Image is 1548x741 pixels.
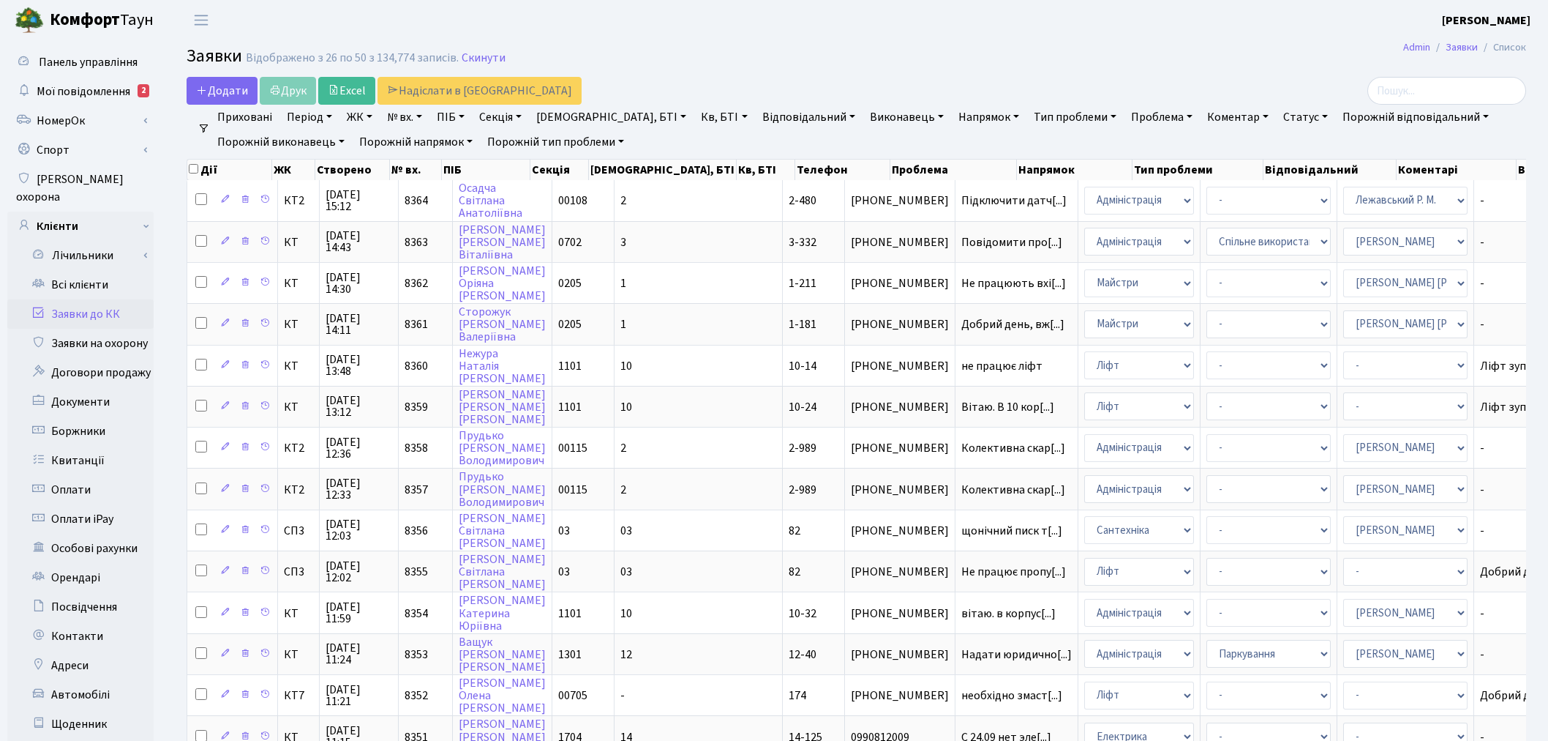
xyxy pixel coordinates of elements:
[39,54,138,70] span: Панель управління
[281,105,338,130] a: Період
[789,606,816,622] span: 10-32
[961,234,1062,250] span: Повідомити про[...]
[756,105,861,130] a: Відповідальний
[284,525,313,537] span: СП3
[7,475,154,504] a: Оплати
[851,649,949,660] span: [PHONE_NUMBER]
[558,688,587,704] span: 00705
[326,395,392,418] span: [DATE] 13:12
[620,316,626,332] span: 1
[284,195,313,206] span: КТ2
[1442,12,1530,29] a: [PERSON_NAME]
[326,560,392,584] span: [DATE] 12:02
[459,634,546,675] a: Ващук[PERSON_NAME][PERSON_NAME]
[961,564,1066,580] span: Не працює пропу[...]
[211,130,350,154] a: Порожній виконавець
[961,360,1072,372] span: не працює ліфт
[481,130,630,154] a: Порожній тип проблеми
[459,675,546,716] a: [PERSON_NAME]Олена[PERSON_NAME]
[789,564,800,580] span: 82
[326,601,392,625] span: [DATE] 11:59
[326,518,392,542] span: [DATE] 12:03
[961,482,1065,498] span: Колективна скар[...]
[558,275,582,291] span: 0205
[620,275,626,291] span: 1
[953,105,1025,130] a: Напрямок
[246,51,459,65] div: Відображено з 26 по 50 з 134,774 записів.
[37,83,130,100] span: Мої повідомлення
[620,523,632,539] span: 03
[1125,105,1198,130] a: Проблема
[284,319,313,330] span: КТ
[851,442,949,454] span: [PHONE_NUMBER]
[1201,105,1274,130] a: Коментар
[405,440,428,456] span: 8358
[405,523,428,539] span: 8356
[789,647,816,663] span: 12-40
[459,428,546,469] a: Прудько[PERSON_NAME]Володимирович
[1337,105,1495,130] a: Порожній відповідальний
[1397,160,1517,180] th: Коментарі
[851,319,949,330] span: [PHONE_NUMBER]
[405,234,428,250] span: 8363
[459,510,546,551] a: [PERSON_NAME]Світлана[PERSON_NAME]
[620,193,626,209] span: 2
[284,237,313,248] span: КТ
[961,440,1065,456] span: Колективна скар[...]
[961,193,1067,209] span: Підключити датч[...]
[961,523,1062,539] span: щонічний писк т[...]
[7,710,154,739] a: Щоденник
[890,160,1017,180] th: Проблема
[326,354,392,377] span: [DATE] 13:48
[558,564,570,580] span: 03
[1277,105,1334,130] a: Статус
[7,270,154,299] a: Всі клієнти
[1367,77,1526,105] input: Пошук...
[284,278,313,289] span: КТ
[459,593,546,634] a: [PERSON_NAME]КатеринаЮріївна
[1381,32,1548,63] nav: breadcrumb
[7,358,154,387] a: Договори продажу
[7,387,154,417] a: Документи
[851,566,949,578] span: [PHONE_NUMBER]
[272,160,315,180] th: ЖК
[558,523,570,539] span: 03
[326,189,392,212] span: [DATE] 15:12
[1132,160,1263,180] th: Тип проблеми
[7,446,154,475] a: Квитанції
[7,135,154,165] a: Спорт
[530,160,589,180] th: Секція
[620,399,632,415] span: 10
[558,440,587,456] span: 00115
[315,160,391,180] th: Створено
[851,195,949,206] span: [PHONE_NUMBER]
[326,684,392,707] span: [DATE] 11:21
[138,84,149,97] div: 2
[620,688,625,704] span: -
[789,482,816,498] span: 2-989
[15,6,44,35] img: logo.png
[1446,40,1478,55] a: Заявки
[851,237,949,248] span: [PHONE_NUMBER]
[961,316,1064,332] span: Добрий день, вж[...]
[864,105,950,130] a: Виконавець
[620,647,632,663] span: 12
[7,77,154,106] a: Мої повідомлення2
[558,358,582,374] span: 1101
[459,263,546,304] a: [PERSON_NAME]Оріяна[PERSON_NAME]
[326,272,392,295] span: [DATE] 14:30
[284,690,313,701] span: КТ7
[530,105,692,130] a: [DEMOGRAPHIC_DATA], БТІ
[431,105,470,130] a: ПІБ
[284,442,313,454] span: КТ2
[7,622,154,651] a: Контакти
[558,647,582,663] span: 1301
[50,8,120,31] b: Комфорт
[17,241,154,270] a: Лічильники
[558,316,582,332] span: 0205
[284,566,313,578] span: СП3
[789,688,806,704] span: 174
[1028,105,1122,130] a: Тип проблеми
[1017,160,1132,180] th: Напрямок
